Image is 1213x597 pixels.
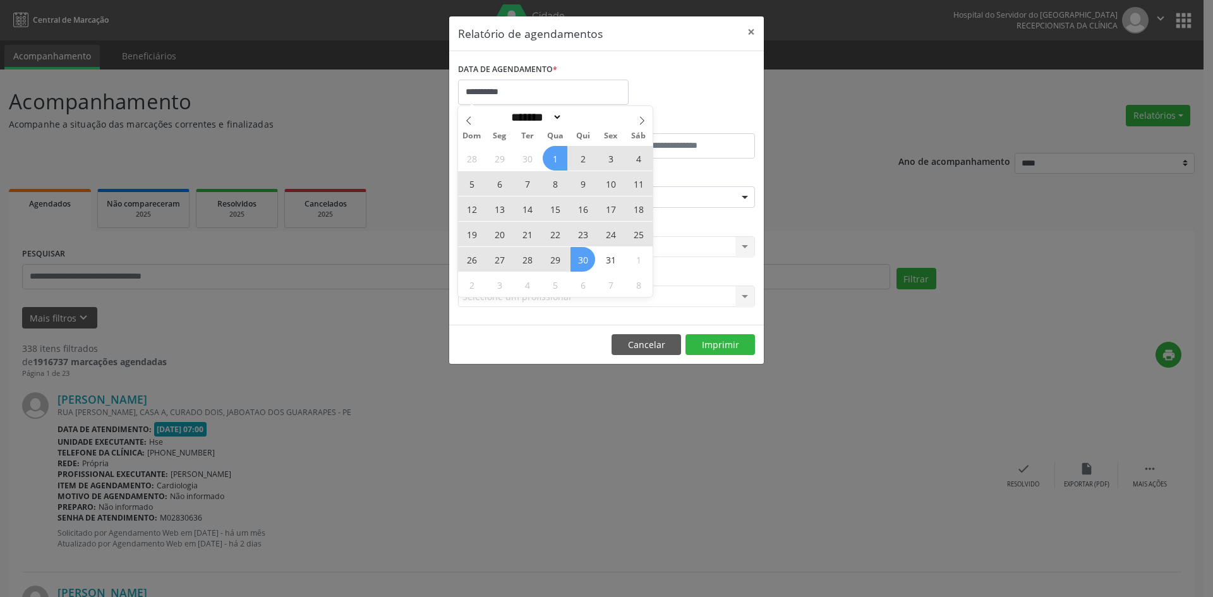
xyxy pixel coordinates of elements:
[487,222,512,246] span: Outubro 20, 2025
[570,146,595,171] span: Outubro 2, 2025
[543,272,567,297] span: Novembro 5, 2025
[459,146,484,171] span: Setembro 28, 2025
[458,132,486,140] span: Dom
[598,171,623,196] span: Outubro 10, 2025
[458,25,603,42] h5: Relatório de agendamentos
[458,60,557,80] label: DATA DE AGENDAMENTO
[598,196,623,221] span: Outubro 17, 2025
[626,196,651,221] span: Outubro 18, 2025
[515,222,540,246] span: Outubro 21, 2025
[515,272,540,297] span: Novembro 4, 2025
[598,247,623,272] span: Outubro 31, 2025
[543,196,567,221] span: Outubro 15, 2025
[569,132,597,140] span: Qui
[612,334,681,356] button: Cancelar
[570,272,595,297] span: Novembro 6, 2025
[598,272,623,297] span: Novembro 7, 2025
[543,222,567,246] span: Outubro 22, 2025
[685,334,755,356] button: Imprimir
[626,171,651,196] span: Outubro 11, 2025
[515,247,540,272] span: Outubro 28, 2025
[541,132,569,140] span: Qua
[514,132,541,140] span: Ter
[487,247,512,272] span: Outubro 27, 2025
[459,171,484,196] span: Outubro 5, 2025
[487,171,512,196] span: Outubro 6, 2025
[570,196,595,221] span: Outubro 16, 2025
[486,132,514,140] span: Seg
[543,247,567,272] span: Outubro 29, 2025
[626,272,651,297] span: Novembro 8, 2025
[543,146,567,171] span: Outubro 1, 2025
[459,247,484,272] span: Outubro 26, 2025
[515,171,540,196] span: Outubro 7, 2025
[626,247,651,272] span: Novembro 1, 2025
[597,132,625,140] span: Sex
[459,222,484,246] span: Outubro 19, 2025
[570,222,595,246] span: Outubro 23, 2025
[487,272,512,297] span: Novembro 3, 2025
[598,146,623,171] span: Outubro 3, 2025
[626,146,651,171] span: Outubro 4, 2025
[515,146,540,171] span: Setembro 30, 2025
[570,247,595,272] span: Outubro 30, 2025
[626,222,651,246] span: Outubro 25, 2025
[459,196,484,221] span: Outubro 12, 2025
[625,132,653,140] span: Sáb
[739,16,764,47] button: Close
[570,171,595,196] span: Outubro 9, 2025
[543,171,567,196] span: Outubro 8, 2025
[487,146,512,171] span: Setembro 29, 2025
[459,272,484,297] span: Novembro 2, 2025
[610,114,755,133] label: ATÉ
[562,111,604,124] input: Year
[515,196,540,221] span: Outubro 14, 2025
[598,222,623,246] span: Outubro 24, 2025
[487,196,512,221] span: Outubro 13, 2025
[507,111,562,124] select: Month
